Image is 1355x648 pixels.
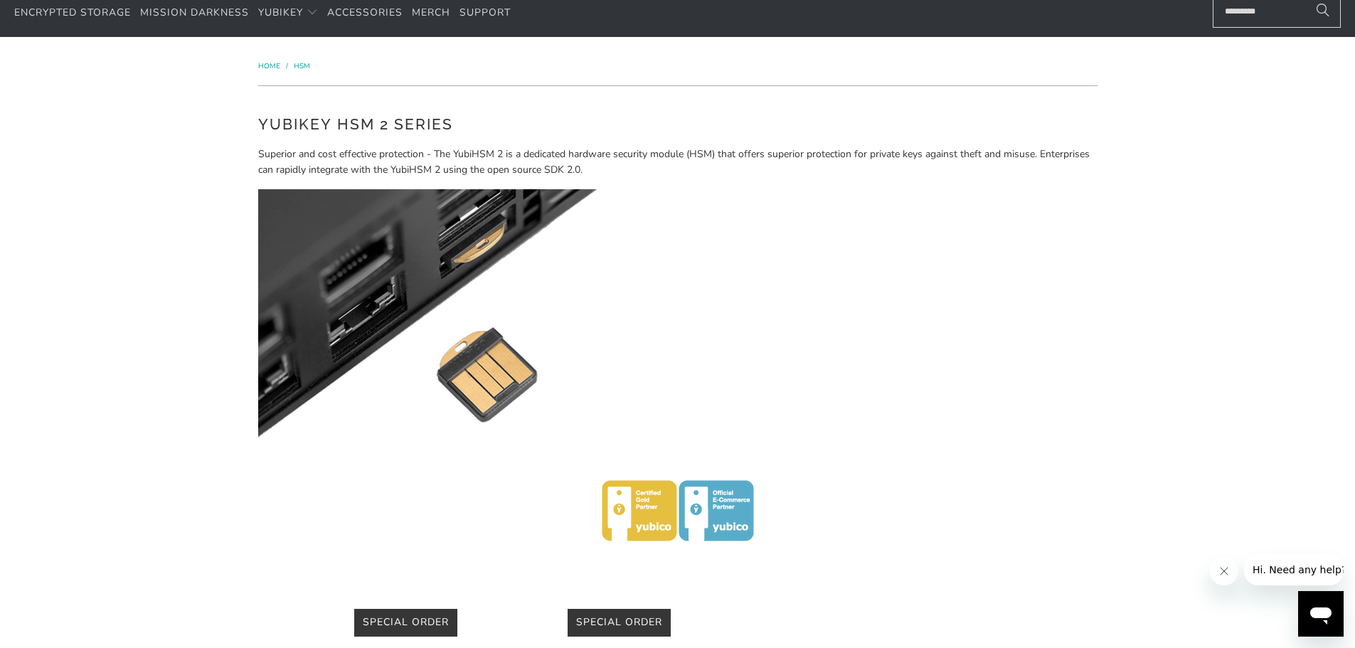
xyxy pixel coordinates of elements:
[363,615,449,629] span: Special Order
[412,6,450,19] span: Merch
[459,6,511,19] span: Support
[286,61,288,71] span: /
[14,6,131,19] span: Encrypted Storage
[1210,557,1238,585] iframe: Close message
[258,61,282,71] a: Home
[294,61,310,71] a: HSM
[9,10,102,21] span: Hi. Need any help?
[1298,591,1344,637] iframe: Button to launch messaging window
[140,6,249,19] span: Mission Darkness
[576,615,662,629] span: Special Order
[1244,554,1344,585] iframe: Message from company
[327,6,403,19] span: Accessories
[258,113,1098,136] h2: YubiKey HSM 2 Series
[258,6,303,19] span: YubiKey
[258,61,280,71] span: Home
[258,147,1098,179] p: Superior and cost effective protection - The YubiHSM 2 is a dedicated hardware security module (H...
